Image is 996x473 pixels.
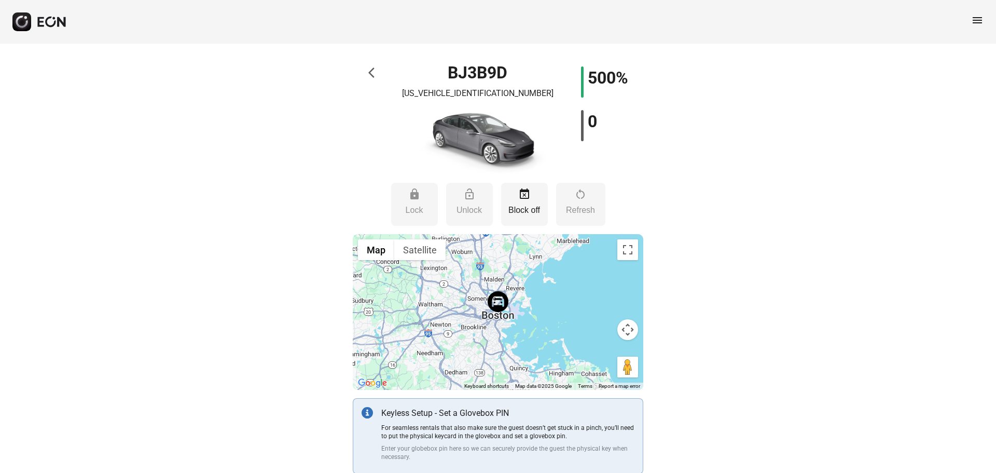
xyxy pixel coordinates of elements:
p: Enter your globebox pin here so we can securely provide the guest the physical key when necessary. [381,444,634,461]
p: For seamless rentals that also make sure the guest doesn’t get stuck in a pinch, you’ll need to p... [381,424,634,440]
button: Block off [501,183,548,226]
p: Keyless Setup - Set a Glovebox PIN [381,407,634,420]
a: Terms (opens in new tab) [578,383,592,389]
button: Drag Pegman onto the map to open Street View [617,357,638,377]
img: car [405,104,550,177]
span: menu [971,14,984,26]
button: Toggle fullscreen view [617,239,638,260]
h1: 500% [588,72,628,84]
h1: BJ3B9D [448,66,507,79]
a: Report a map error [599,383,640,389]
a: Open this area in Google Maps (opens a new window) [355,376,390,390]
button: Show street map [358,239,394,260]
p: Block off [506,204,543,217]
button: Map camera controls [617,319,638,340]
span: event_busy [518,188,531,200]
span: Map data ©2025 Google [515,383,572,389]
img: Google [355,376,390,390]
button: Keyboard shortcuts [464,383,509,390]
span: arrow_back_ios [368,66,381,79]
img: info [362,407,373,418]
button: Show satellite imagery [394,239,446,260]
h1: 0 [588,115,597,128]
p: [US_VEHICLE_IDENTIFICATION_NUMBER] [402,87,554,100]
